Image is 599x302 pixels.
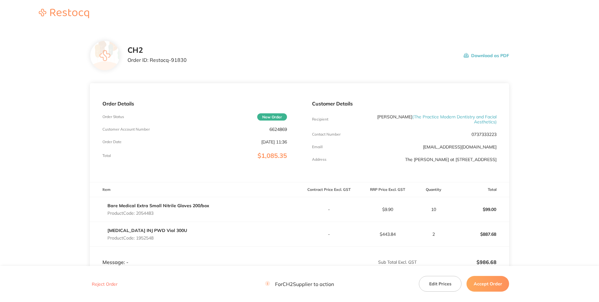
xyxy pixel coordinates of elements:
[107,203,209,208] a: Bare Medical Extra Small Nitrile Gloves 200/box
[451,202,509,217] p: $99.00
[312,132,341,137] p: Contact Number
[419,276,461,292] button: Edit Prices
[417,207,450,212] p: 10
[102,127,150,132] p: Customer Account Number
[102,140,122,144] p: Order Date
[90,182,299,197] th: Item
[128,46,187,55] h2: CH2
[299,182,358,197] th: Contract Price Excl. GST
[258,152,287,159] span: $1,085.35
[102,101,287,106] p: Order Details
[312,117,328,121] p: Recipient
[312,157,326,162] p: Address
[261,139,287,144] p: [DATE] 11:36
[417,182,451,197] th: Quantity
[405,157,497,162] p: The [PERSON_NAME] at [STREET_ADDRESS]
[358,182,417,197] th: RRP Price Excl. GST
[464,46,509,65] button: Download as PDF
[451,227,509,242] p: $887.68
[102,154,111,158] p: Total
[312,145,323,149] p: Emaill
[451,182,509,197] th: Total
[107,235,187,240] p: Product Code: 1952548
[300,207,358,212] p: -
[466,276,509,292] button: Accept Order
[300,260,417,265] p: Sub Total Excl. GST
[358,232,416,237] p: $443.84
[471,132,497,137] p: 0737333223
[33,9,95,18] img: Restocq logo
[90,281,119,287] button: Reject Order
[102,115,124,119] p: Order Status
[265,281,334,287] p: For CH2 Supplier to action
[373,114,497,124] p: [PERSON_NAME]
[423,144,497,150] a: [EMAIL_ADDRESS][DOMAIN_NAME]
[107,211,209,216] p: Product Code: 2054483
[90,247,299,266] td: Message: -
[412,114,497,125] span: ( The Practice Modern Dentistry and Facial Aesthetics )
[269,127,287,132] p: 6624869
[417,259,497,265] p: $986.68
[417,232,450,237] p: 2
[300,232,358,237] p: -
[128,57,187,63] p: Order ID: Restocq- 91830
[107,228,187,233] a: [MEDICAL_DATA] INJ PWD Vial 300U
[257,113,287,121] span: New Order
[312,101,497,106] p: Customer Details
[33,9,95,19] a: Restocq logo
[358,207,416,212] p: $9.90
